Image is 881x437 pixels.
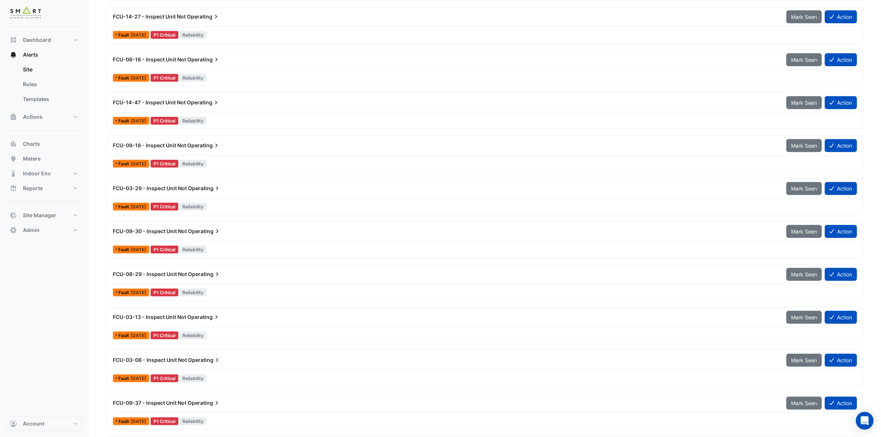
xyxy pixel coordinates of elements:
[6,181,83,196] button: Reports
[786,96,822,109] button: Mark Seen
[187,142,220,149] span: Operating
[856,412,874,430] div: Open Intercom Messenger
[151,289,178,296] div: P1 Critical
[786,10,822,23] button: Mark Seen
[118,248,131,252] span: Fault
[9,6,42,21] img: Company Logo
[791,314,817,320] span: Mark Seen
[180,246,207,253] span: Reliability
[151,374,178,382] div: P1 Critical
[151,417,178,425] div: P1 Critical
[180,74,207,82] span: Reliability
[131,247,146,252] span: Wed 01-Oct-2025 01:00 CST
[151,117,178,125] div: P1 Critical
[791,142,817,149] span: Mark Seen
[786,225,822,238] button: Mark Seen
[10,170,17,177] app-icon: Indoor Env
[180,332,207,339] span: Reliability
[113,400,186,406] span: FCU-09-37 - Inspect Unit Not
[23,140,40,148] span: Charts
[118,290,131,295] span: Fault
[23,212,56,219] span: Site Manager
[180,117,207,125] span: Reliability
[180,203,207,211] span: Reliability
[10,140,17,148] app-icon: Charts
[113,314,186,320] span: FCU-03-13 - Inspect Unit Not
[23,420,44,427] span: Account
[113,99,186,105] span: FCU-14-47 - Inspect Unit Not
[118,376,131,381] span: Fault
[151,246,178,253] div: P1 Critical
[180,160,207,168] span: Reliability
[10,155,17,162] app-icon: Meters
[131,418,146,424] span: Wed 01-Oct-2025 01:00 CST
[10,113,17,121] app-icon: Actions
[151,160,178,168] div: P1 Critical
[113,357,187,363] span: FCU-03-08 - Inspect Unit Not
[151,74,178,82] div: P1 Critical
[6,151,83,166] button: Meters
[6,166,83,181] button: Indoor Env
[10,226,17,234] app-icon: Admin
[118,76,131,80] span: Fault
[113,142,186,148] span: FCU-09-18 - Inspect Unit Not
[113,185,187,191] span: FCU-03-29 - Inspect Unit Not
[825,139,857,152] button: Action
[118,333,131,338] span: Fault
[23,185,43,192] span: Reports
[786,139,822,152] button: Mark Seen
[113,13,186,20] span: FCU-14-27 - Inspect Unit Not
[131,161,146,167] span: Wed 01-Oct-2025 01:00 CST
[113,228,187,234] span: FCU-09-30 - Inspect Unit Not
[187,99,220,106] span: Operating
[151,203,178,211] div: P1 Critical
[118,33,131,37] span: Fault
[151,332,178,339] div: P1 Critical
[825,311,857,324] button: Action
[180,374,207,382] span: Reliability
[825,225,857,238] button: Action
[6,62,83,110] div: Alerts
[6,137,83,151] button: Charts
[6,33,83,47] button: Dashboard
[188,270,221,278] span: Operating
[825,96,857,109] button: Action
[791,228,817,235] span: Mark Seen
[6,110,83,124] button: Actions
[180,31,207,39] span: Reliability
[791,357,817,363] span: Mark Seen
[188,399,221,407] span: Operating
[187,313,220,321] span: Operating
[188,356,221,364] span: Operating
[791,14,817,20] span: Mark Seen
[131,333,146,338] span: Wed 01-Oct-2025 01:00 CST
[17,62,83,77] a: Site
[17,92,83,107] a: Templates
[6,416,83,431] button: Account
[187,13,220,20] span: Operating
[131,75,146,81] span: Wed 01-Oct-2025 01:00 CST
[786,311,822,324] button: Mark Seen
[786,354,822,367] button: Mark Seen
[180,289,207,296] span: Reliability
[10,51,17,58] app-icon: Alerts
[118,119,131,123] span: Fault
[791,185,817,192] span: Mark Seen
[113,56,186,63] span: FCU-08-16 - Inspect Unit Not
[131,290,146,295] span: Wed 01-Oct-2025 01:00 CST
[23,170,51,177] span: Indoor Env
[131,376,146,381] span: Wed 01-Oct-2025 01:00 CST
[791,100,817,106] span: Mark Seen
[825,182,857,195] button: Action
[10,36,17,44] app-icon: Dashboard
[6,223,83,238] button: Admin
[151,31,178,39] div: P1 Critical
[118,205,131,209] span: Fault
[825,268,857,281] button: Action
[23,36,51,44] span: Dashboard
[786,53,822,66] button: Mark Seen
[23,226,40,234] span: Admin
[113,271,187,277] span: FCU-08-29 - Inspect Unit Not
[23,113,43,121] span: Actions
[791,271,817,278] span: Mark Seen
